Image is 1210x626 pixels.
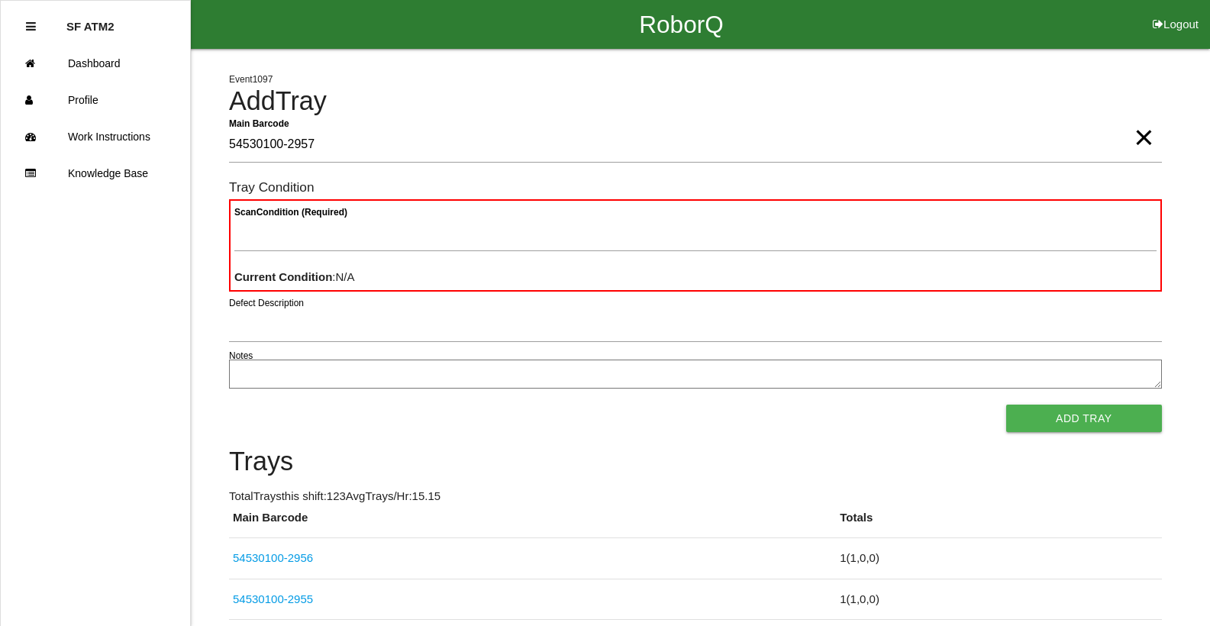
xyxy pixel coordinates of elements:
[66,8,115,33] p: SF ATM2
[836,538,1161,579] td: 1 ( 1 , 0 , 0 )
[1006,405,1162,432] button: Add Tray
[229,349,253,363] label: Notes
[229,509,836,538] th: Main Barcode
[1,155,190,192] a: Knowledge Base
[1134,107,1154,137] span: Clear Input
[26,8,36,45] div: Close
[233,592,313,605] a: 54530100-2955
[1,82,190,118] a: Profile
[234,270,355,283] span: : N/A
[229,127,1162,163] input: Required
[234,207,347,218] b: Scan Condition (Required)
[229,447,1162,476] h4: Trays
[229,74,273,85] span: Event 1097
[233,551,313,564] a: 54530100-2956
[229,118,289,128] b: Main Barcode
[836,579,1161,620] td: 1 ( 1 , 0 , 0 )
[229,296,304,310] label: Defect Description
[1,45,190,82] a: Dashboard
[234,270,332,283] b: Current Condition
[229,87,1162,116] h4: Add Tray
[229,488,1162,505] p: Total Trays this shift: 123 Avg Trays /Hr: 15.15
[1,118,190,155] a: Work Instructions
[836,509,1161,538] th: Totals
[229,180,1162,195] h6: Tray Condition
